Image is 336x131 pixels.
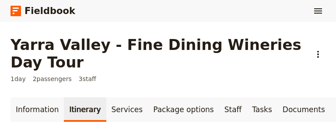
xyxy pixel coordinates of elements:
[311,4,325,18] button: Show menu
[277,97,330,122] a: Documents
[10,74,26,83] span: 1 day
[33,74,72,83] span: 2 passengers
[10,36,305,71] h1: Yarra Valley - Fine Dining Wineries Day Tour
[79,74,96,83] span: 3 staff
[247,97,277,122] a: Tasks
[64,97,106,122] a: Itinerary
[10,4,75,18] a: Fieldbook
[148,97,219,122] a: Package options
[106,97,148,122] a: Services
[219,97,247,122] a: Staff
[311,47,325,62] button: Actions
[10,97,64,122] a: Information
